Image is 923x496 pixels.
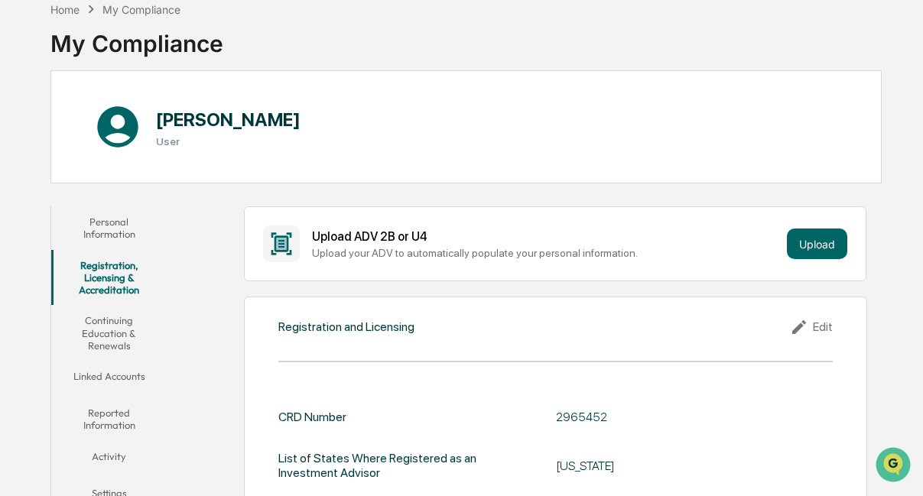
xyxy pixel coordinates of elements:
[126,193,190,208] span: Attestations
[15,194,28,206] div: 🖐️
[52,132,193,144] div: We're available if you need us!
[51,397,167,441] button: Reported Information
[556,459,834,473] div: [US_STATE]
[50,3,80,16] div: Home
[51,305,167,361] button: Continuing Education & Renewals
[51,206,167,250] button: Personal Information
[15,32,278,57] p: How can we help?
[9,216,102,243] a: 🔎Data Lookup
[50,18,223,57] div: My Compliance
[312,247,780,259] div: Upload your ADV to automatically populate your personal information.
[156,109,301,131] h1: [PERSON_NAME]
[52,117,251,132] div: Start new chat
[278,449,528,483] div: List of States Where Registered as an Investment Advisor
[102,3,180,16] div: My Compliance
[51,361,167,397] button: Linked Accounts
[108,258,185,271] a: Powered byPylon
[51,441,167,478] button: Activity
[260,122,278,140] button: Start new chat
[31,222,96,237] span: Data Lookup
[278,319,414,334] div: Registration and Licensing
[152,259,185,271] span: Pylon
[787,229,847,259] button: Upload
[105,186,196,214] a: 🗄️Attestations
[51,250,167,306] button: Registration, Licensing & Accreditation
[790,318,833,336] div: Edit
[556,410,834,424] div: 2965452
[278,410,346,424] div: CRD Number
[40,70,252,86] input: Clear
[15,117,43,144] img: 1746055101610-c473b297-6a78-478c-a979-82029cc54cd1
[15,223,28,235] div: 🔎
[9,186,105,214] a: 🖐️Preclearance
[31,193,99,208] span: Preclearance
[156,135,301,148] h3: User
[312,229,780,244] div: Upload ADV 2B or U4
[111,194,123,206] div: 🗄️
[874,446,915,487] iframe: Open customer support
